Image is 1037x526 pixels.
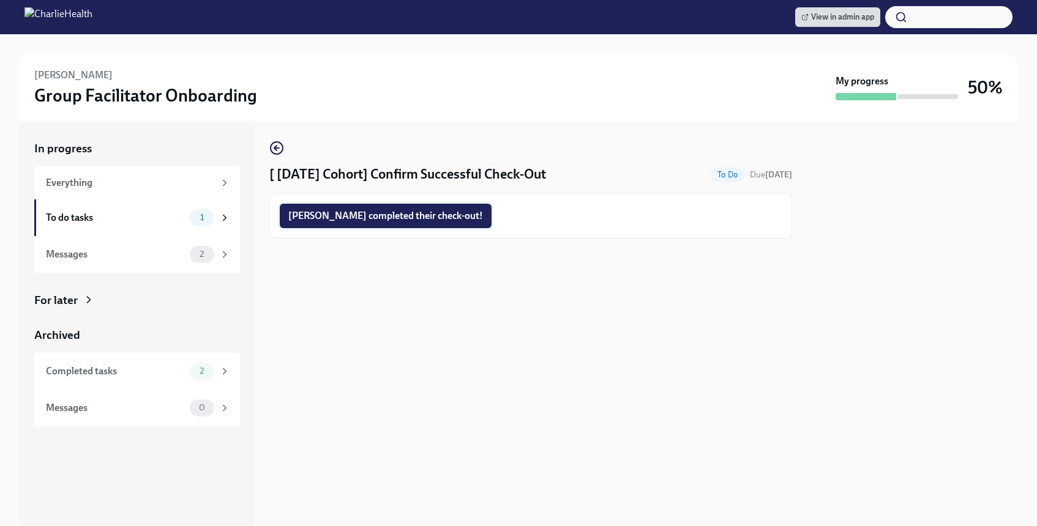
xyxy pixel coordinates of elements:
[24,7,92,27] img: CharlieHealth
[34,292,240,308] a: For later
[836,75,888,88] strong: My progress
[34,390,240,426] a: Messages0
[192,403,212,412] span: 0
[34,141,240,157] a: In progress
[192,250,211,259] span: 2
[193,213,211,222] span: 1
[795,7,880,27] a: View in admin app
[269,165,546,183] h4: [ [DATE] Cohort] Confirm Successful Check-Out
[34,84,257,106] h3: Group Facilitator Onboarding
[192,366,211,376] span: 2
[710,170,745,179] span: To Do
[288,210,483,222] span: [PERSON_NAME] completed their check-out!
[34,69,113,82] h6: [PERSON_NAME]
[46,176,214,190] div: Everything
[750,169,792,180] span: Due
[750,169,792,180] span: October 27th, 2025 10:00
[280,204,492,228] button: [PERSON_NAME] completed their check-out!
[34,292,78,308] div: For later
[34,199,240,236] a: To do tasks1
[46,211,185,224] div: To do tasks
[46,248,185,261] div: Messages
[34,327,240,343] a: Archived
[968,76,1003,98] h3: 50%
[34,353,240,390] a: Completed tasks2
[46,401,185,415] div: Messages
[34,166,240,199] a: Everything
[46,365,185,378] div: Completed tasks
[801,11,874,23] span: View in admin app
[34,236,240,273] a: Messages2
[765,169,792,180] strong: [DATE]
